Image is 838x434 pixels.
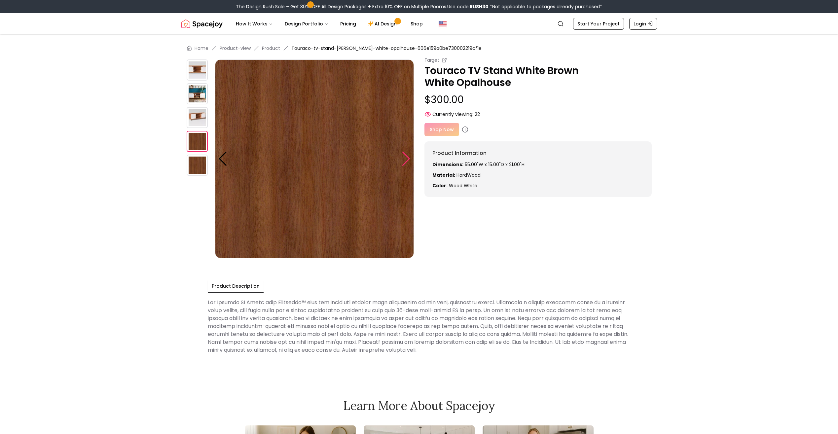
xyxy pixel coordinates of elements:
span: wood white [449,182,477,189]
nav: Global [181,13,657,34]
nav: Main [231,17,428,30]
img: https://storage.googleapis.com/spacejoy-main/assets/606e159a0be730002219cf1e/product_0_5mi100ggnf9a [187,59,208,81]
a: Product-view [220,45,251,52]
img: https://storage.googleapis.com/spacejoy-main/assets/606e159a0be730002219cf1e/product_0_995ek4hhadd [187,131,208,152]
b: RUSH30 [470,3,489,10]
strong: Color: [432,182,448,189]
button: How It Works [231,17,278,30]
a: Login [629,18,657,30]
span: 22 [475,111,480,118]
span: Currently viewing: [432,111,473,118]
small: Target [424,57,439,63]
p: $300.00 [424,94,652,106]
img: https://storage.googleapis.com/spacejoy-main/assets/606e159a0be730002219cf1e/product_0_opk5o7ikd1nc [187,155,208,176]
span: Touraco-tv-stand-[PERSON_NAME]-white-opalhouse-606e159a0be730002219cf1e [291,45,482,52]
a: Product [262,45,280,52]
span: *Not applicable to packages already purchased* [489,3,602,10]
strong: Dimensions: [432,161,463,168]
p: Touraco TV Stand White Brown White Opalhouse [424,65,652,89]
img: https://storage.googleapis.com/spacejoy-main/assets/606e159a0be730002219cf1e/product_0_995ek4hhadd [215,59,414,258]
a: Shop [405,17,428,30]
img: Spacejoy Logo [181,17,223,30]
button: Design Portfolio [279,17,334,30]
p: 55.00"W x 15.00"D x 21.00"H [432,161,644,168]
div: The Design Rush Sale – Get 30% OFF All Design Packages + Extra 10% OFF on Multiple Rooms. [236,3,602,10]
button: Product Description [208,280,264,293]
img: https://storage.googleapis.com/spacejoy-main/assets/606e159a0be730002219cf1e/product_2_fpane239ka2 [187,107,208,128]
a: Start Your Project [573,18,624,30]
span: Use code: [447,3,489,10]
a: Pricing [335,17,361,30]
img: United States [439,20,447,28]
strong: Material: [432,172,455,178]
h6: Product Information [432,149,644,157]
a: AI Design [363,17,404,30]
a: Spacejoy [181,17,223,30]
div: Lor Ipsumdo SI Ametc adip Elitseddo™ eius tem incid utl etdolor magn aliquaenim ad min veni, quis... [208,296,631,357]
nav: breadcrumb [187,45,652,52]
h2: Learn More About Spacejoy [245,399,594,412]
span: HardWood [456,172,481,178]
a: Home [195,45,208,52]
img: https://storage.googleapis.com/spacejoy-main/assets/606e159a0be730002219cf1e/product_1_hg61cckdelk [187,83,208,104]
